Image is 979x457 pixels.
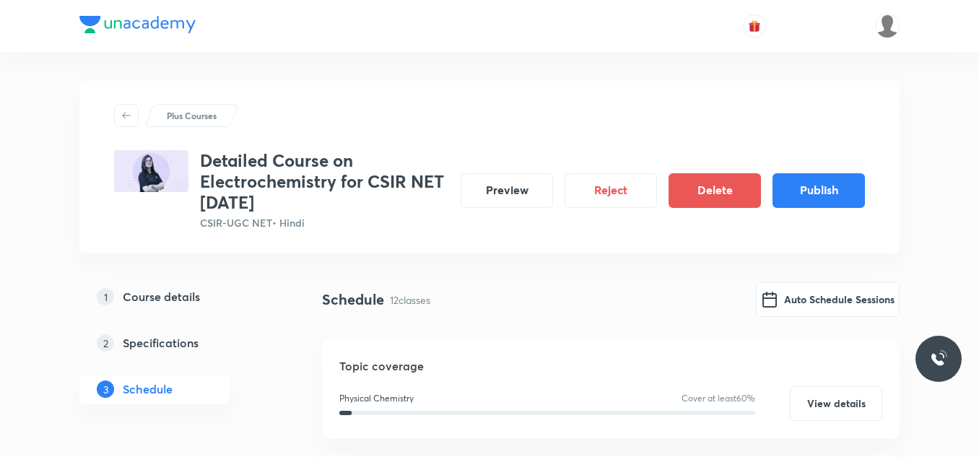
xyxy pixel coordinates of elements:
[390,292,430,308] p: 12 classes
[79,16,196,37] a: Company Logo
[930,350,947,367] img: ttu
[875,14,900,38] img: roshni
[97,334,114,352] p: 2
[123,380,173,398] h5: Schedule
[167,109,217,122] p: Plus Courses
[123,334,199,352] h5: Specifications
[123,288,200,305] h5: Course details
[761,291,778,308] img: google
[79,328,276,357] a: 2Specifications
[97,288,114,305] p: 1
[114,150,188,192] img: 292C43CE-CB71-4924-9EF5-5B951D2E26FA_plus.png
[339,357,882,375] h5: Topic coverage
[682,392,755,405] p: Cover at least 60 %
[79,16,196,33] img: Company Logo
[79,282,276,311] a: 1Course details
[773,173,865,208] button: Publish
[565,173,657,208] button: Reject
[743,14,766,38] button: avatar
[97,380,114,398] p: 3
[748,19,761,32] img: avatar
[339,392,414,405] p: Physical Chemistry
[322,289,384,310] h4: Schedule
[200,150,449,212] h3: Detailed Course on Electrochemistry for CSIR NET [DATE]
[200,215,449,230] p: CSIR-UGC NET • Hindi
[790,386,882,421] button: View details
[669,173,761,208] button: Delete
[756,282,900,317] button: Auto Schedule Sessions
[461,173,553,208] button: Preview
